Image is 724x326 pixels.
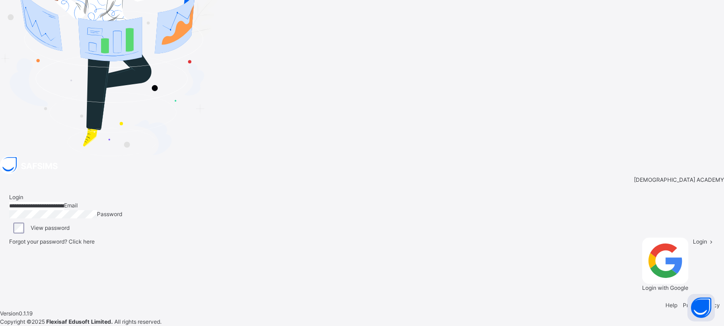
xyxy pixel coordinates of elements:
a: Click here [69,238,95,245]
a: Help [665,302,677,309]
span: Login [9,194,23,201]
span: Password [97,211,122,217]
a: Privacy Policy [683,302,720,309]
span: [DEMOGRAPHIC_DATA] ACADEMY [634,176,724,184]
button: Open asap [687,294,715,321]
img: google.396cfc9801f0270233282035f929180a.svg [642,238,688,284]
label: View password [31,224,70,232]
span: Email [64,202,78,209]
span: Login with Google [642,284,688,291]
strong: Flexisaf Edusoft Limited. [46,318,113,325]
span: Forgot your password? [9,238,95,245]
span: Login [693,238,707,245]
